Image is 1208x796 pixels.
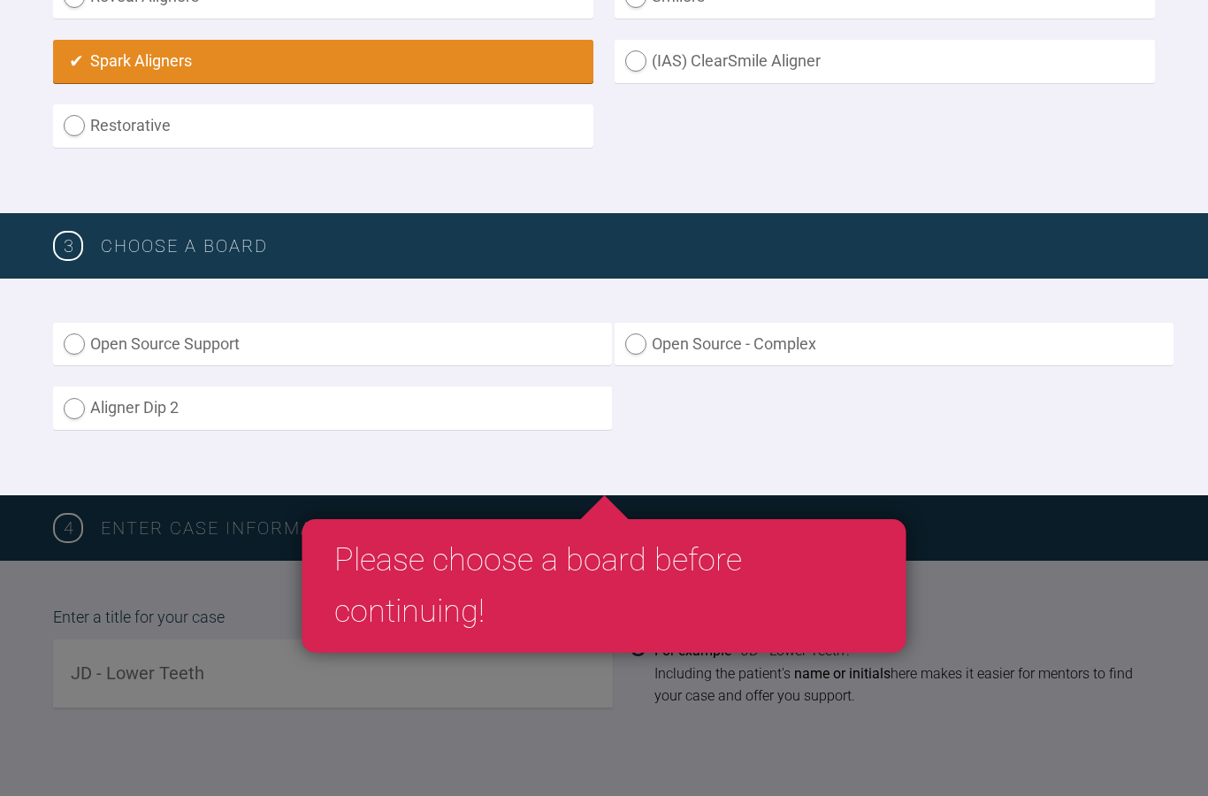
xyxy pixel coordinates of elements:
label: Restorative [53,104,593,148]
h3: Choose a board [101,232,1155,260]
label: Aligner Dip 2 [53,387,612,430]
label: Open Source - Complex [615,323,1174,366]
label: Spark Aligners [53,40,593,83]
div: Please choose a board before continuing! [302,519,906,653]
label: (IAS) ClearSmile Aligner [615,40,1155,83]
span: 3 [53,231,83,261]
label: Open Source Support [53,323,612,366]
